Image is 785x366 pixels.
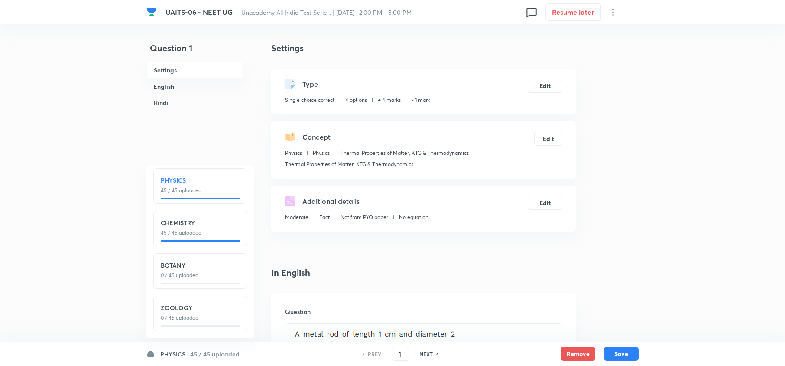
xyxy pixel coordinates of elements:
[368,350,381,358] h6: PREV
[285,213,308,221] p: Moderate
[528,79,562,93] button: Edit
[285,132,295,142] img: questionConcept.svg
[534,132,562,146] button: Edit
[146,62,243,78] h6: Settings
[285,196,295,206] img: questionDetails.svg
[285,79,295,89] img: questionType.svg
[241,8,412,16] span: Unacademy All India Test Serie... | [DATE] · 2:00 PM - 5:00 PM
[271,42,576,55] h4: Settings
[561,347,595,361] button: Remove
[165,7,233,16] span: UAITS-06 - NEET UG
[271,266,576,279] h4: In English
[190,350,240,359] h6: 45 / 45 uploaded
[285,307,562,316] h6: Question
[412,96,430,104] p: - 1 mark
[146,78,243,95] h6: English
[419,350,433,358] h6: NEXT
[161,186,240,194] p: 45 / 45 uploaded
[146,7,159,17] a: Company Logo
[399,213,428,221] p: No equation
[302,132,331,142] h5: Concept
[302,79,318,89] h5: Type
[313,149,330,157] p: Physics
[345,96,367,104] p: 4 options
[161,229,240,237] p: 45 / 45 uploaded
[161,261,240,270] h6: BOTANY
[161,303,240,312] h6: ZOOLOGY
[146,7,157,17] img: Company Logo
[285,96,334,104] p: Single choice correct
[528,196,562,210] button: Edit
[146,95,243,111] h6: Hindi
[378,96,401,104] p: + 4 marks
[545,3,601,21] button: Resume later
[161,271,240,279] p: 0 / 45 uploaded
[341,213,388,221] p: Not from PYQ paper
[285,160,413,168] p: Thermal Properties of Matter, KTG & Thermodynamics
[341,149,469,157] p: Thermal Properties of Matter, KTG & Thermodynamics
[604,347,639,361] button: Save
[161,176,240,185] h6: PHYSICS
[285,149,302,157] p: Physics
[302,196,360,206] h5: Additional details
[160,350,189,359] h6: PHYSICS ·
[319,213,330,221] p: Fact
[161,218,240,227] h6: CHEMISTRY
[146,42,243,62] h4: Question 1
[161,314,240,322] p: 0 / 45 uploaded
